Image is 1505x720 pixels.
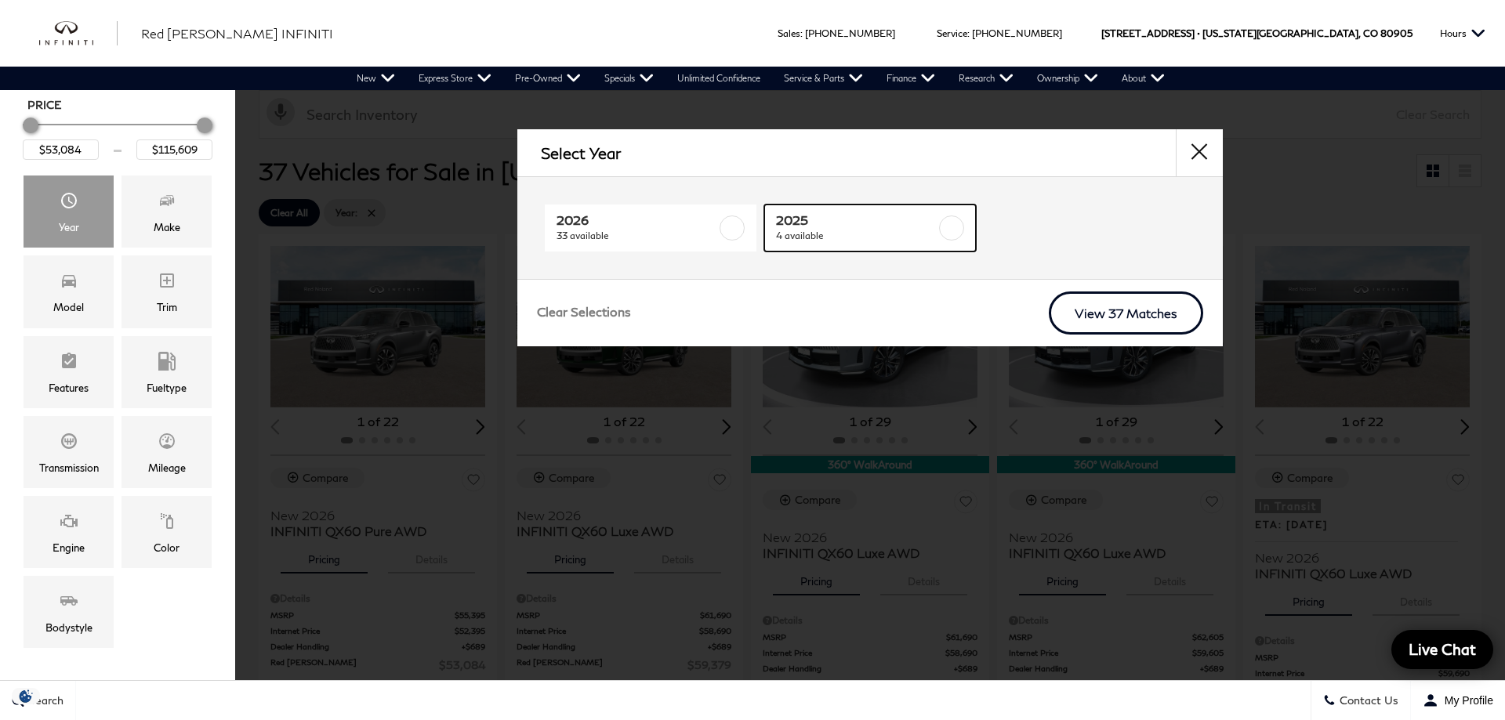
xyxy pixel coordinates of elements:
[121,416,212,488] div: MileageMileage
[60,588,78,619] span: Bodystyle
[60,348,78,379] span: Features
[39,459,99,476] div: Transmission
[24,175,114,248] div: YearYear
[24,255,114,327] div: ModelModel
[60,187,78,219] span: Year
[947,67,1025,90] a: Research
[772,67,875,90] a: Service & Parts
[776,228,936,244] span: 4 available
[1110,67,1177,90] a: About
[24,496,114,568] div: EngineEngine
[136,139,212,160] input: Maximum
[121,175,212,248] div: MakeMake
[158,267,176,298] span: Trim
[141,26,333,41] span: Red [PERSON_NAME] INFINITI
[60,267,78,298] span: Model
[1336,694,1398,707] span: Contact Us
[148,459,186,476] div: Mileage
[23,139,99,160] input: Minimum
[158,508,176,539] span: Color
[147,379,187,396] div: Fueltype
[1049,291,1203,335] a: View 37 Matches
[27,98,208,112] h5: Price
[1025,67,1110,90] a: Ownership
[121,336,212,408] div: FueltypeFueltype
[60,508,78,539] span: Engine
[593,67,665,90] a: Specials
[557,212,716,228] span: 2026
[141,24,333,43] a: Red [PERSON_NAME] INFINITI
[776,212,936,228] span: 2025
[39,21,118,46] a: infiniti
[197,118,212,133] div: Maximum Price
[121,255,212,327] div: TrimTrim
[875,67,947,90] a: Finance
[1391,630,1493,669] a: Live Chat
[154,219,180,236] div: Make
[1176,129,1223,176] button: close
[24,576,114,648] div: BodystyleBodystyle
[158,428,176,459] span: Mileage
[1411,681,1505,720] button: Open user profile menu
[121,496,212,568] div: ColorColor
[764,204,976,251] a: 20254 available
[345,67,1177,90] nav: Main Navigation
[1401,639,1484,659] span: Live Chat
[937,27,967,39] span: Service
[545,204,756,251] a: 202633 available
[8,688,44,704] img: Opt-Out Icon
[665,67,772,90] a: Unlimited Confidence
[60,428,78,459] span: Transmission
[59,219,79,236] div: Year
[800,27,803,39] span: :
[157,298,177,316] div: Trim
[503,67,593,90] a: Pre-Owned
[345,67,407,90] a: New
[39,21,118,46] img: INFINITI
[158,348,176,379] span: Fueltype
[53,298,84,316] div: Model
[158,187,176,219] span: Make
[972,27,1062,39] a: [PHONE_NUMBER]
[537,304,631,323] a: Clear Selections
[967,27,970,39] span: :
[407,67,503,90] a: Express Store
[24,694,63,707] span: Search
[24,336,114,408] div: FeaturesFeatures
[778,27,800,39] span: Sales
[24,416,114,488] div: TransmissionTransmission
[23,112,212,160] div: Price
[1438,694,1493,707] span: My Profile
[541,144,621,161] h2: Select Year
[1101,27,1413,39] a: [STREET_ADDRESS] • [US_STATE][GEOGRAPHIC_DATA], CO 80905
[557,228,716,244] span: 33 available
[154,539,180,556] div: Color
[45,619,92,636] div: Bodystyle
[23,118,38,133] div: Minimum Price
[805,27,895,39] a: [PHONE_NUMBER]
[49,379,89,396] div: Features
[8,688,44,704] section: Click to Open Cookie Consent Modal
[53,539,85,556] div: Engine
